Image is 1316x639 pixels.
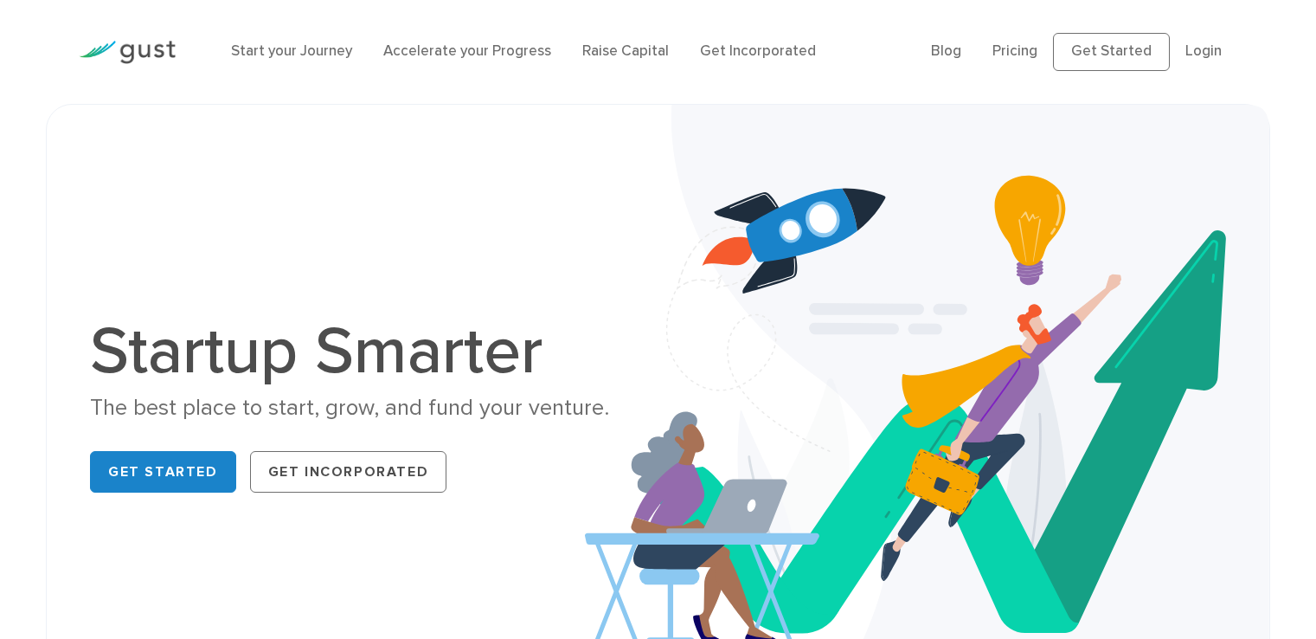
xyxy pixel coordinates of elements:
[90,451,236,493] a: Get Started
[931,42,961,60] a: Blog
[231,42,352,60] a: Start your Journey
[383,42,551,60] a: Accelerate your Progress
[582,42,669,60] a: Raise Capital
[1185,42,1222,60] a: Login
[1053,33,1170,71] a: Get Started
[90,393,645,423] div: The best place to start, grow, and fund your venture.
[90,319,645,384] h1: Startup Smarter
[700,42,816,60] a: Get Incorporated
[992,42,1037,60] a: Pricing
[250,451,447,493] a: Get Incorporated
[79,41,176,64] img: Gust Logo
